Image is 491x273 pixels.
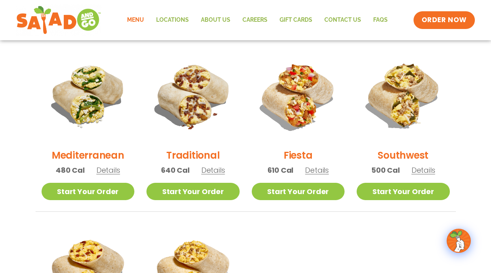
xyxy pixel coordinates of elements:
[412,165,435,175] span: Details
[52,148,124,162] h2: Mediterranean
[357,49,450,142] img: Product photo for Southwest
[284,148,313,162] h2: Fiesta
[318,11,367,29] a: Contact Us
[96,165,120,175] span: Details
[422,15,467,25] span: ORDER NOW
[236,11,274,29] a: Careers
[267,165,294,176] span: 610 Cal
[42,183,135,200] a: Start Your Order
[357,183,450,200] a: Start Your Order
[121,11,394,29] nav: Menu
[146,49,240,142] img: Product photo for Traditional
[252,49,345,142] img: Product photo for Fiesta
[150,11,195,29] a: Locations
[195,11,236,29] a: About Us
[447,230,470,252] img: wpChatIcon
[166,148,219,162] h2: Traditional
[201,165,225,175] span: Details
[305,165,329,175] span: Details
[146,183,240,200] a: Start Your Order
[367,11,394,29] a: FAQs
[252,183,345,200] a: Start Your Order
[371,165,400,176] span: 500 Cal
[274,11,318,29] a: GIFT CARDS
[121,11,150,29] a: Menu
[414,11,475,29] a: ORDER NOW
[16,4,101,36] img: new-SAG-logo-768×292
[378,148,428,162] h2: Southwest
[56,165,85,176] span: 480 Cal
[42,49,135,142] img: Product photo for Mediterranean Breakfast Burrito
[161,165,190,176] span: 640 Cal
